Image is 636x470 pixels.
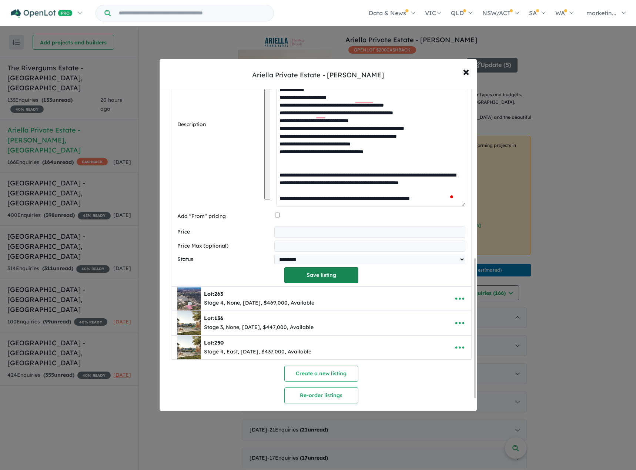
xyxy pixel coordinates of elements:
label: Add "From" pricing [177,212,272,221]
label: Price Max (optional) [177,242,272,251]
button: Re-order listings [284,387,358,403]
img: Openlot PRO Logo White [11,9,73,18]
span: 263 [214,291,223,297]
span: × [463,63,469,79]
textarea: To enrich screen reader interactions, please activate Accessibility in Grammarly extension settings [276,43,465,207]
div: Stage 3, None, [DATE], $447,000, Available [204,323,314,332]
label: Status [177,255,272,264]
span: 250 [214,339,224,346]
label: Price [177,228,272,236]
img: Ariella%20Private%20Estate%20-%20Henley%20Brook%20-%20Lot%20132___1755753377.jpg [177,311,201,335]
span: 136 [214,315,223,322]
div: Ariella Private Estate - [PERSON_NAME] [252,70,384,80]
button: Save listing [284,267,358,283]
b: Lot: [204,291,223,297]
div: Stage 4, None, [DATE], $469,000, Available [204,299,314,308]
span: marketin... [586,9,616,17]
div: Stage 4, East, [DATE], $437,000, Available [204,348,311,356]
button: Set-up listing feed [246,406,396,422]
b: Lot: [204,315,223,322]
button: Create a new listing [284,366,358,382]
label: Description [177,120,273,129]
img: Ariella%20Private%20Estate%20-%20Henley%20Brook%20-%20Lot%20250___1757555098.jpg [177,336,201,359]
input: Try estate name, suburb, builder or developer [112,5,272,21]
img: Ariella%20Private%20Estate%20-%20Henley%20Brook%20-%20Lot%20264___1754023894.jpg [177,287,201,310]
b: Lot: [204,339,224,346]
